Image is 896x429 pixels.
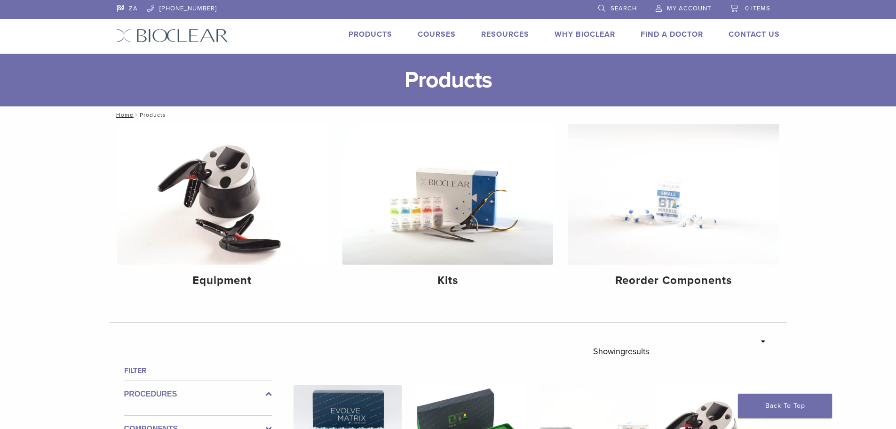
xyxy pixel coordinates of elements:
[418,30,456,39] a: Courses
[342,124,553,265] img: Kits
[350,272,546,289] h4: Kits
[124,365,272,376] h4: Filter
[745,5,770,12] span: 0 items
[349,30,392,39] a: Products
[568,124,779,295] a: Reorder Components
[117,29,228,42] img: Bioclear
[124,389,272,400] label: Procedures
[568,124,779,265] img: Reorder Components
[641,30,703,39] a: Find A Doctor
[555,30,615,39] a: Why Bioclear
[481,30,529,39] a: Resources
[738,394,832,418] a: Back To Top
[117,124,328,265] img: Equipment
[110,106,787,123] nav: Products
[342,124,553,295] a: Kits
[113,112,134,118] a: Home
[611,5,637,12] span: Search
[667,5,711,12] span: My Account
[576,272,771,289] h4: Reorder Components
[117,124,328,295] a: Equipment
[593,341,649,361] p: Showing results
[729,30,780,39] a: Contact Us
[125,272,320,289] h4: Equipment
[134,113,140,117] span: /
